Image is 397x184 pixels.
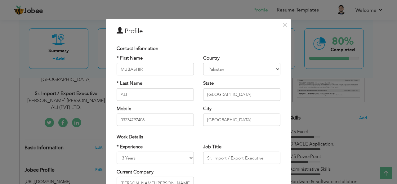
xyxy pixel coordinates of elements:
[117,45,158,51] span: Contact Information
[117,134,143,140] span: Work Details
[280,20,290,29] button: Close
[203,55,220,61] label: Country
[117,105,131,112] label: Mobile
[203,80,214,87] label: State
[117,55,143,61] label: * First Name
[203,105,212,112] label: City
[117,26,280,36] h3: Profile
[282,19,288,30] span: ×
[203,143,221,150] label: Job Title
[117,80,142,87] label: * Last Name
[117,169,154,175] label: Current Company
[117,143,143,150] label: * Experience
